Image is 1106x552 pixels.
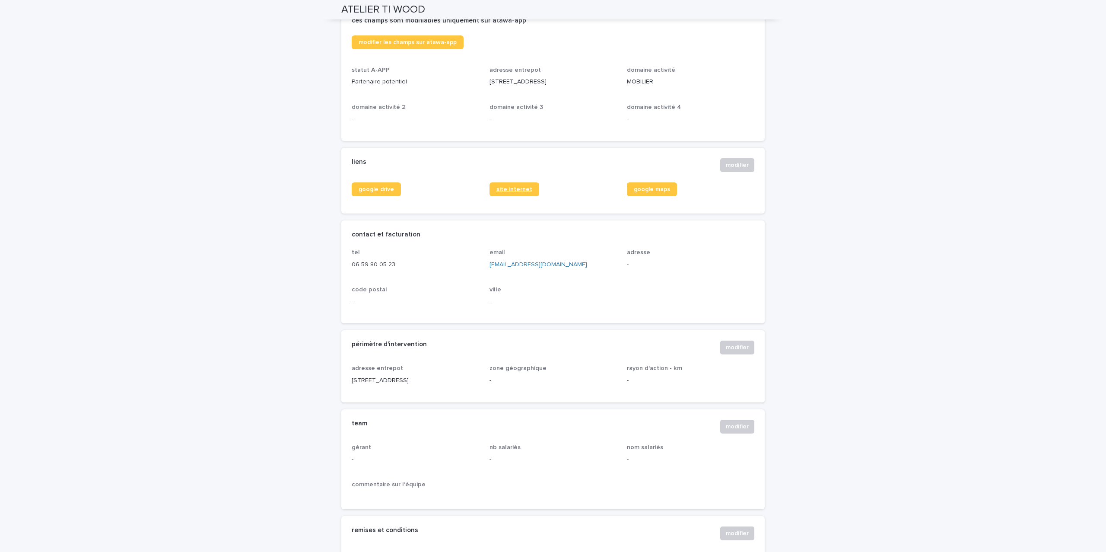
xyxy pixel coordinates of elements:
span: ville [489,287,501,293]
p: - [489,297,617,306]
a: [EMAIL_ADDRESS][DOMAIN_NAME] [489,262,587,268]
p: [STREET_ADDRESS] [352,376,479,385]
button: modifier [720,158,754,172]
p: - [352,115,479,124]
button: modifier [720,341,754,354]
h2: team [352,420,367,428]
span: domaine activité [627,67,675,73]
span: google drive [359,186,394,192]
span: nb salariés [489,444,521,450]
h2: remises et conditions [352,526,418,534]
span: domaine activité 4 [627,104,681,110]
span: modifier [726,343,749,352]
span: tel [352,249,360,255]
button: modifier [720,526,754,540]
span: code postal [352,287,387,293]
a: site internet [489,182,539,196]
span: commentaire sur l'équipe [352,482,426,488]
p: - [627,376,754,385]
span: adresse entrepot [489,67,541,73]
span: zone géographique [489,365,547,371]
p: MOBILIER [627,77,754,86]
h2: ATELIER TI WOOD [341,3,425,16]
h2: ces champs sont modifiables uniquement sur atawa-app [352,17,526,25]
span: gérant [352,444,371,450]
p: 06 59 80 05 23 [352,260,479,269]
h2: contact et facturation [352,231,420,239]
span: adresse entrepot [352,365,403,371]
span: rayon d'action - km [627,365,682,371]
p: - [627,455,754,464]
span: modifier les champs sur atawa-app [359,39,457,45]
span: adresse [627,249,650,255]
span: domaine activité 3 [489,104,543,110]
p: Partenaire potentiel [352,77,479,86]
span: site internet [496,186,532,192]
span: nom salariés [627,444,663,450]
span: google maps [634,186,670,192]
p: - [627,260,754,269]
a: modifier les champs sur atawa-app [352,35,464,49]
span: email [489,249,505,255]
span: modifier [726,529,749,538]
p: - [489,115,617,124]
p: - [352,297,479,306]
h2: liens [352,158,366,166]
span: domaine activité 2 [352,104,406,110]
p: - [489,455,617,464]
span: modifier [726,161,749,169]
span: statut A-APP [352,67,390,73]
span: modifier [726,422,749,431]
p: [STREET_ADDRESS] [489,77,617,86]
p: - [627,115,754,124]
h2: périmètre d'intervention [352,341,427,348]
button: modifier [720,420,754,434]
a: google drive [352,182,401,196]
p: - [352,455,479,464]
p: - [489,376,617,385]
a: google maps [627,182,677,196]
